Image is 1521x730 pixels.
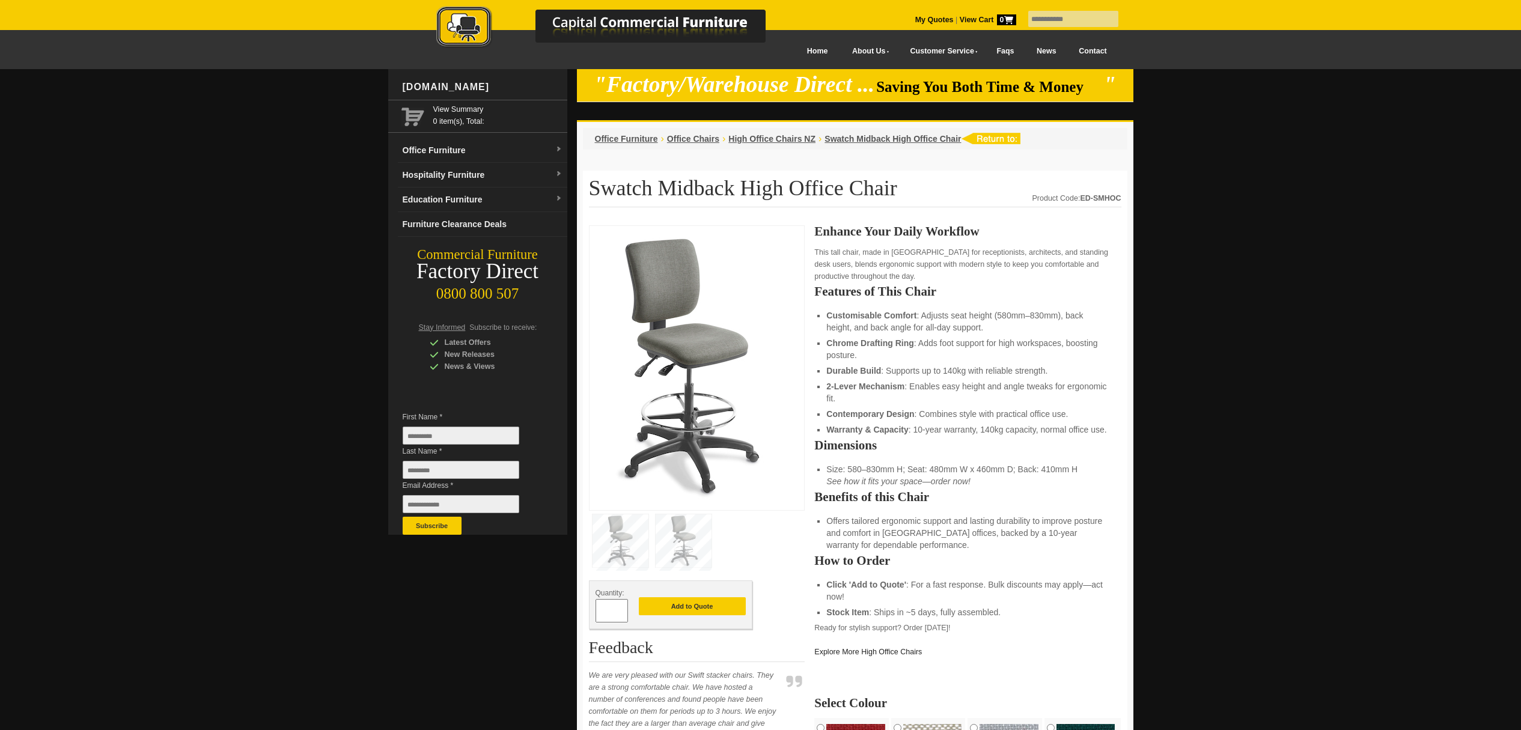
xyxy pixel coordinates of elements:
a: Education Furnituredropdown [398,187,567,212]
strong: Warranty & Capacity [826,425,908,434]
a: Faqs [986,38,1026,65]
h2: Enhance Your Daily Workflow [814,225,1121,237]
p: This tall chair, made in [GEOGRAPHIC_DATA] for receptionists, architects, and standing desk users... [814,246,1121,282]
a: Customer Service [897,38,985,65]
li: : Enables easy height and angle tweaks for ergonomic fit. [826,380,1109,404]
strong: View Cart [960,16,1016,24]
a: High Office Chairs NZ [728,134,815,144]
div: 0800 800 507 [388,279,567,302]
img: return to [961,133,1020,144]
h2: Feedback [589,639,805,662]
a: Hospitality Furnituredropdown [398,163,567,187]
h2: Select Colour [814,697,1121,709]
li: : Combines style with practical office use. [826,408,1109,420]
strong: ED-SMHOC [1080,194,1121,202]
span: First Name * [403,411,537,423]
div: [DOMAIN_NAME] [398,69,567,105]
a: News [1025,38,1067,65]
a: Contact [1067,38,1118,65]
input: Email Address * [403,495,519,513]
li: : For a fast response. Bulk discounts may apply—act now! [826,579,1109,603]
li: › [818,133,821,145]
span: 0 item(s), Total: [433,103,562,126]
a: Swatch Midback High Office Chair [825,134,961,144]
li: › [722,133,725,145]
li: : Ships in ~5 days, fully assembled. [826,606,1109,618]
h2: Benefits of this Chair [814,491,1121,503]
strong: Stock Item [826,607,869,617]
strong: 2-Lever Mechanism [826,382,904,391]
a: Office Chairs [667,134,719,144]
a: View Summary [433,103,562,115]
em: " [1103,72,1116,97]
button: Subscribe [403,517,462,535]
span: Stay Informed [419,323,466,332]
span: Last Name * [403,445,537,457]
h2: Dimensions [814,439,1121,451]
span: Quantity: [596,589,624,597]
li: Offers tailored ergonomic support and lasting durability to improve posture and comfort in [GEOGR... [826,515,1109,551]
span: Subscribe to receive: [469,323,537,332]
strong: Chrome Drafting Ring [826,338,913,348]
h2: How to Order [814,555,1121,567]
button: Add to Quote [639,597,746,615]
li: › [661,133,664,145]
a: Explore More High Office Chairs [814,648,922,656]
h1: Swatch Midback High Office Chair [589,177,1121,207]
li: Size: 580–830mm H; Seat: 480mm W x 460mm D; Back: 410mm H [826,463,1109,487]
a: Capital Commercial Furniture Logo [403,6,824,53]
span: Saving You Both Time & Money [876,79,1102,95]
span: Email Address * [403,479,537,491]
div: New Releases [430,348,544,360]
strong: Customisable Comfort [826,311,916,320]
li: : 10-year warranty, 140kg capacity, normal office use. [826,424,1109,436]
div: Latest Offers [430,336,544,348]
a: Furniture Clearance Deals [398,212,567,237]
em: See how it fits your space—order now! [826,476,971,486]
li: : Adjusts seat height (580mm–830mm), back height, and back angle for all-day support. [826,309,1109,333]
strong: Durable Build [826,366,881,376]
img: dropdown [555,195,562,202]
img: Capital Commercial Furniture Logo [403,6,824,50]
a: Office Furniture [595,134,658,144]
h2: Features of This Chair [814,285,1121,297]
img: Swatch Midback High Office Chair with chrome drafting ring for foot support. [596,232,776,500]
a: View Cart0 [957,16,1016,24]
div: Product Code: [1032,192,1121,204]
span: 0 [997,14,1016,25]
input: First Name * [403,427,519,445]
div: Commercial Furniture [388,246,567,263]
img: dropdown [555,171,562,178]
img: dropdown [555,146,562,153]
a: About Us [839,38,897,65]
div: Factory Direct [388,263,567,280]
div: News & Views [430,360,544,373]
a: My Quotes [915,16,954,24]
a: Office Furnituredropdown [398,138,567,163]
em: "Factory/Warehouse Direct ... [594,72,874,97]
p: Ready for stylish support? Order [DATE]! [814,622,1121,658]
strong: Contemporary Design [826,409,914,419]
strong: Click 'Add to Quote' [826,580,906,589]
li: : Supports up to 140kg with reliable strength. [826,365,1109,377]
li: : Adds foot support for high workspaces, boosting posture. [826,337,1109,361]
input: Last Name * [403,461,519,479]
